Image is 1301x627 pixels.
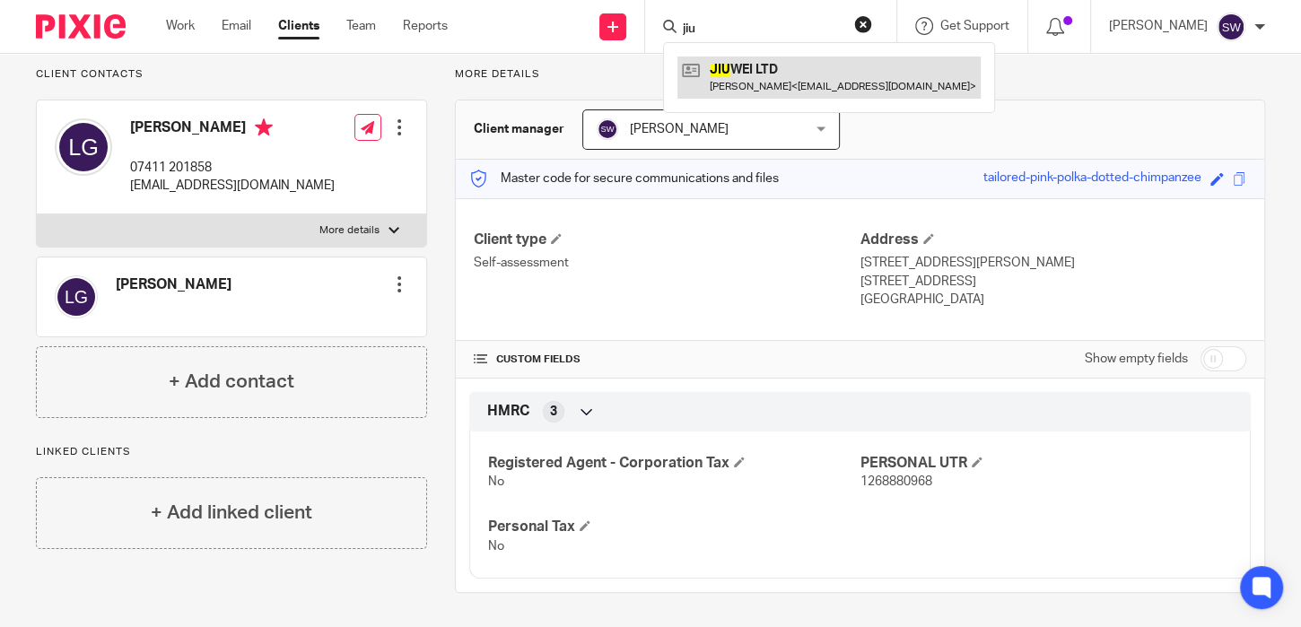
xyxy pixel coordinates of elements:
[130,159,335,177] p: 07411 201858
[488,475,504,488] span: No
[36,14,126,39] img: Pixie
[681,22,843,38] input: Search
[474,353,860,367] h4: CUSTOM FIELDS
[55,275,98,318] img: svg%3E
[474,231,860,249] h4: Client type
[1217,13,1245,41] img: svg%3E
[278,17,319,35] a: Clients
[487,402,529,421] span: HMRC
[860,475,932,488] span: 1268880968
[166,17,195,35] a: Work
[488,540,504,553] span: No
[488,518,860,536] h4: Personal Tax
[550,403,557,421] span: 3
[130,118,335,141] h4: [PERSON_NAME]
[860,231,1246,249] h4: Address
[319,223,380,238] p: More details
[474,254,860,272] p: Self-assessment
[55,118,112,176] img: svg%3E
[130,177,335,195] p: [EMAIL_ADDRESS][DOMAIN_NAME]
[474,120,564,138] h3: Client manager
[36,445,427,459] p: Linked clients
[983,169,1201,189] div: tailored-pink-polka-dotted-chimpanzee
[455,67,1265,82] p: More details
[36,67,427,82] p: Client contacts
[940,20,1009,32] span: Get Support
[597,118,618,140] img: svg%3E
[116,275,231,294] h4: [PERSON_NAME]
[151,499,312,527] h4: + Add linked client
[854,15,872,33] button: Clear
[860,273,1246,291] p: [STREET_ADDRESS]
[860,291,1246,309] p: [GEOGRAPHIC_DATA]
[346,17,376,35] a: Team
[255,118,273,136] i: Primary
[1109,17,1208,35] p: [PERSON_NAME]
[488,454,860,473] h4: Registered Agent - Corporation Tax
[860,254,1246,272] p: [STREET_ADDRESS][PERSON_NAME]
[403,17,448,35] a: Reports
[860,454,1232,473] h4: PERSONAL UTR
[1085,350,1188,368] label: Show empty fields
[469,170,779,187] p: Master code for secure communications and files
[222,17,251,35] a: Email
[169,368,294,396] h4: + Add contact
[630,123,729,135] span: [PERSON_NAME]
